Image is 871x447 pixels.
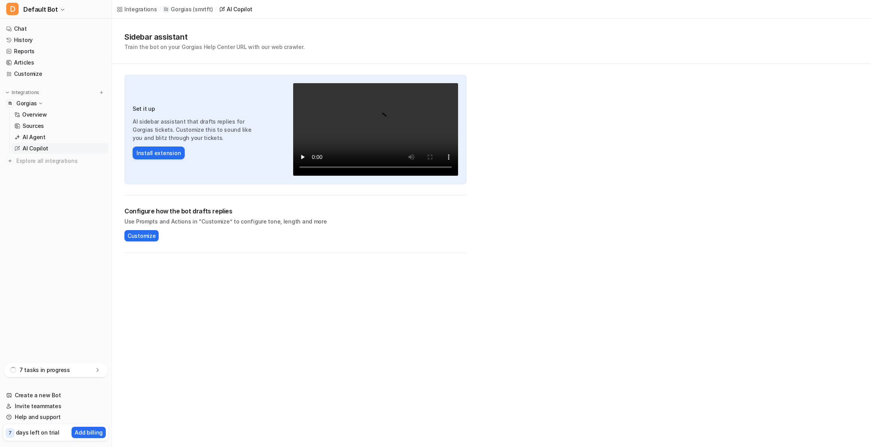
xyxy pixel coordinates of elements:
[12,89,39,96] p: Integrations
[124,217,467,225] p: Use Prompts and Actions in “Customize” to configure tone, length and more
[5,90,10,95] img: expand menu
[23,122,44,130] p: Sources
[11,120,108,131] a: Sources
[75,428,103,437] p: Add billing
[8,101,12,106] img: Gorgias
[3,68,108,79] a: Customize
[124,206,467,216] h2: Configure how the bot drafts replies
[11,143,108,154] a: AI Copilot
[23,145,48,152] p: AI Copilot
[22,111,47,119] p: Overview
[193,5,213,13] p: ( smrtft )
[133,147,185,159] button: Install extension
[215,6,217,13] span: /
[6,3,19,15] span: D
[16,155,105,167] span: Explore all integrations
[3,35,108,45] a: History
[23,133,45,141] p: AI Agent
[3,155,108,166] a: Explore all integrations
[227,5,252,13] div: AI Copilot
[159,6,161,13] span: /
[72,427,106,438] button: Add billing
[124,230,159,241] button: Customize
[128,232,156,240] span: Customize
[219,5,252,13] a: AI Copilot
[3,89,42,96] button: Integrations
[16,100,37,107] p: Gorgias
[11,132,108,143] a: AI Agent
[11,109,108,120] a: Overview
[124,43,304,51] p: Train the bot on your Gorgias Help Center URL with our web crawler.
[171,5,191,13] p: Gorgias
[6,157,14,165] img: explore all integrations
[3,23,108,34] a: Chat
[3,390,108,401] a: Create a new Bot
[3,46,108,57] a: Reports
[117,5,157,13] a: Integrations
[3,412,108,423] a: Help and support
[16,428,59,437] p: days left on trial
[9,430,12,437] p: 7
[133,117,260,142] p: AI sidebar assistant that drafts replies for Gorgias tickets. Customize this to sound like you an...
[293,83,458,176] video: Your browser does not support the video tag.
[133,105,260,113] h3: Set it up
[23,4,58,15] span: Default Bot
[124,31,304,43] h1: Sidebar assistant
[19,366,70,374] p: 7 tasks in progress
[3,401,108,412] a: Invite teammates
[99,90,104,95] img: menu_add.svg
[163,5,213,13] a: Gorgias(smrtft)
[3,57,108,68] a: Articles
[124,5,157,13] div: Integrations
